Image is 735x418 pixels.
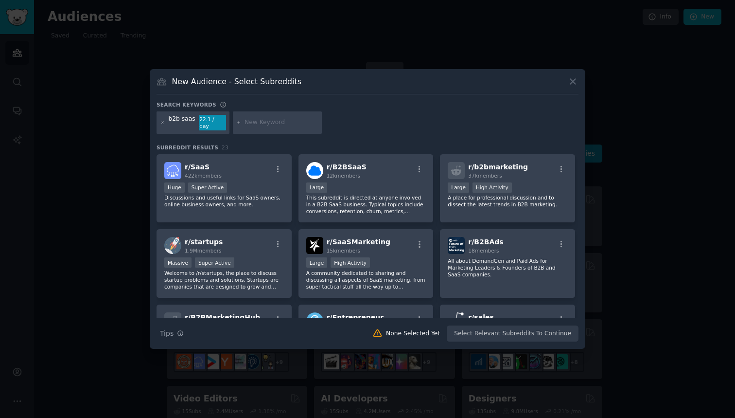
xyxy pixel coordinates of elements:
input: New Keyword [245,118,318,127]
img: SaaSMarketing [306,237,323,254]
span: 23 [222,145,228,150]
div: 22.1 / day [199,115,226,130]
div: Large [306,257,328,268]
span: r/ B2BSaaS [327,163,367,171]
p: All about DemandGen and Paid Ads for Marketing Leaders & Founders of B2B and SaaS companies. [448,257,567,278]
img: startups [164,237,181,254]
div: Large [448,182,469,193]
img: Entrepreneur [306,312,323,329]
span: r/ SaaS [185,163,210,171]
div: Large [306,182,328,193]
span: Tips [160,328,174,339]
span: r/ SaaSMarketing [327,238,390,246]
p: Discussions and useful links for SaaS owners, online business owners, and more. [164,194,284,208]
button: Tips [157,325,187,342]
span: Subreddit Results [157,144,218,151]
span: 12k members [327,173,360,179]
span: r/ sales [468,313,493,321]
span: 37k members [468,173,502,179]
img: SaaS [164,162,181,179]
div: None Selected Yet [386,329,440,338]
p: This subreddit is directed at anyone involved in a B2B SaaS business. Typical topics include conv... [306,194,426,215]
h3: Search keywords [157,101,216,108]
div: High Activity [331,257,370,268]
span: 422k members [185,173,222,179]
span: r/ Entrepreneur [327,313,384,321]
div: Super Active [195,257,234,268]
p: A community dedicated to sharing and discussing all aspects of SaaS marketing, from super tactica... [306,270,426,290]
img: B2BAds [448,237,465,254]
span: r/ B2BMarketingHub [185,313,260,321]
p: Welcome to /r/startups, the place to discuss startup problems and solutions. Startups are compani... [164,270,284,290]
span: r/ B2BAds [468,238,503,246]
span: r/ startups [185,238,223,246]
span: 1.9M members [185,248,222,254]
div: Super Active [188,182,227,193]
div: Huge [164,182,185,193]
div: Massive [164,257,192,268]
span: r/ b2bmarketing [468,163,528,171]
div: High Activity [472,182,512,193]
p: A place for professional discussion and to dissect the latest trends in B2B marketing. [448,194,567,208]
h3: New Audience - Select Subreddits [172,76,301,87]
span: 18 members [468,248,499,254]
span: 15k members [327,248,360,254]
div: b2b saas [169,115,195,130]
img: sales [448,312,465,329]
img: B2BSaaS [306,162,323,179]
